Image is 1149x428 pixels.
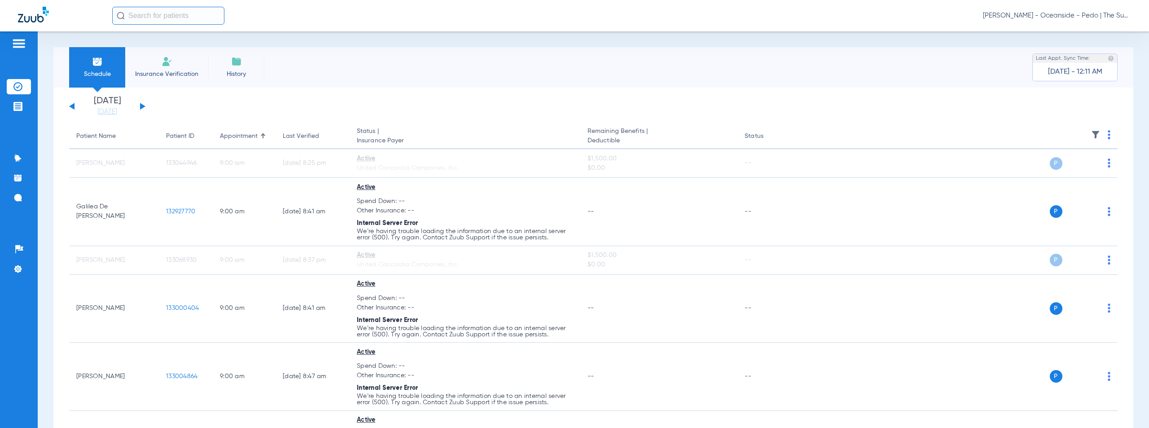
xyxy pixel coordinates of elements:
[357,385,418,391] span: Internal Server Error
[737,149,798,178] td: --
[166,373,197,379] span: 133004864
[357,362,573,371] span: Spend Down: --
[80,97,134,116] li: [DATE]
[283,132,319,141] div: Last Verified
[1108,55,1114,62] img: last sync help info
[76,132,116,141] div: Patient Name
[1050,157,1062,170] span: P
[69,343,159,411] td: [PERSON_NAME]
[357,371,573,380] span: Other Insurance: --
[69,178,159,246] td: Galilea De [PERSON_NAME]
[1050,254,1062,266] span: P
[76,70,118,79] span: Schedule
[357,206,573,216] span: Other Insurance: --
[166,208,195,215] span: 132927770
[76,132,152,141] div: Patient Name
[166,305,199,311] span: 133000404
[220,132,268,141] div: Appointment
[588,136,730,146] span: Deductible
[357,325,573,338] p: We’re having trouble loading the information due to an internal server error (500). Try again. Co...
[1048,67,1102,76] span: [DATE] - 12:11 AM
[276,343,350,411] td: [DATE] 8:47 AM
[357,228,573,241] p: We’re having trouble loading the information due to an internal server error (500). Try again. Co...
[357,294,573,303] span: Spend Down: --
[1108,207,1110,216] img: group-dot-blue.svg
[1050,205,1062,218] span: P
[117,12,125,20] img: Search Icon
[18,7,49,22] img: Zuub Logo
[357,197,573,206] span: Spend Down: --
[357,393,573,406] p: We’re having trouble loading the information due to an internal server error (500). Try again. Co...
[283,132,342,141] div: Last Verified
[357,317,418,323] span: Internal Server Error
[357,415,573,425] div: Active
[357,251,573,260] div: Active
[737,343,798,411] td: --
[213,275,276,343] td: 9:00 AM
[213,343,276,411] td: 9:00 AM
[1050,302,1062,315] span: P
[357,279,573,289] div: Active
[132,70,202,79] span: Insurance Verification
[580,124,737,149] th: Remaining Benefits |
[69,149,159,178] td: [PERSON_NAME]
[1108,159,1110,168] img: group-dot-blue.svg
[276,246,350,275] td: [DATE] 8:37 PM
[215,70,258,79] span: History
[231,56,242,67] img: History
[588,208,594,215] span: --
[357,303,573,313] span: Other Insurance: --
[357,163,573,173] div: United Concordia Companies, Inc.
[12,38,26,49] img: hamburger-icon
[276,149,350,178] td: [DATE] 8:25 PM
[1104,385,1149,428] iframe: Chat Widget
[1091,130,1100,139] img: filter.svg
[213,246,276,275] td: 9:00 AM
[588,260,730,269] span: $0.00
[588,305,594,311] span: --
[588,154,730,163] span: $1,500.00
[166,257,197,263] span: 133068930
[737,178,798,246] td: --
[69,246,159,275] td: [PERSON_NAME]
[213,178,276,246] td: 9:00 AM
[69,275,159,343] td: [PERSON_NAME]
[80,107,134,116] a: [DATE]
[357,183,573,192] div: Active
[166,132,194,141] div: Patient ID
[588,251,730,260] span: $1,500.00
[357,220,418,226] span: Internal Server Error
[166,160,197,166] span: 133044946
[220,132,258,141] div: Appointment
[737,275,798,343] td: --
[1108,304,1110,313] img: group-dot-blue.svg
[350,124,580,149] th: Status |
[1036,54,1090,63] span: Last Appt. Sync Time:
[357,348,573,357] div: Active
[166,132,206,141] div: Patient ID
[112,7,224,25] input: Search for patients
[983,11,1131,20] span: [PERSON_NAME] - Oceanside - Pedo | The Super Dentists
[737,246,798,275] td: --
[1108,130,1110,139] img: group-dot-blue.svg
[276,178,350,246] td: [DATE] 8:41 AM
[588,373,594,379] span: --
[1108,256,1110,265] img: group-dot-blue.svg
[588,163,730,173] span: $0.00
[357,260,573,269] div: United Concordia Companies, Inc.
[213,149,276,178] td: 9:00 AM
[92,56,103,67] img: Schedule
[1050,370,1062,383] span: P
[357,154,573,163] div: Active
[276,275,350,343] td: [DATE] 8:41 AM
[737,124,798,149] th: Status
[357,136,573,146] span: Insurance Payer
[162,56,172,67] img: Manual Insurance Verification
[1108,372,1110,381] img: group-dot-blue.svg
